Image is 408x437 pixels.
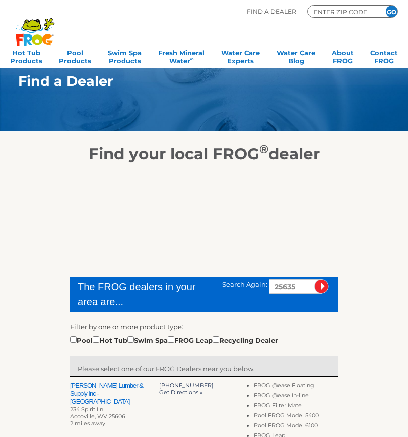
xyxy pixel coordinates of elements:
[259,142,268,156] sup: ®
[158,46,205,66] a: Fresh MineralWater∞
[254,392,338,402] li: FROG @ease In-line
[247,5,296,18] p: Find A Dealer
[159,382,214,389] a: [PHONE_NUMBER]
[70,382,159,406] h2: [PERSON_NAME] Lumber & Supply Inc - [GEOGRAPHIC_DATA]
[3,144,405,163] h2: Find your local FROG dealer
[18,73,365,89] h1: Find a Dealer
[222,280,267,288] span: Search Again:
[10,46,42,66] a: Hot TubProducts
[70,322,183,332] label: Filter by one or more product type:
[78,364,330,374] p: Please select one of our FROG Dealers near you below.
[10,5,60,46] img: Frog Products Logo
[254,422,338,432] li: Pool FROG Model 6100
[221,46,260,66] a: Water CareExperts
[159,389,202,396] a: Get Directions »
[254,402,338,412] li: FROG Filter Mate
[190,56,194,62] sup: ∞
[70,420,105,427] span: 2 miles away
[70,406,159,413] div: 234 Spirit Ln
[370,46,398,66] a: ContactFROG
[332,46,354,66] a: AboutFROG
[78,279,208,309] div: The FROG dealers in your area are...
[314,279,329,294] input: Submit
[108,46,142,66] a: Swim SpaProducts
[254,382,338,392] li: FROG @ease Floating
[277,46,315,66] a: Water CareBlog
[386,6,397,17] input: GO
[70,334,278,345] div: Pool Hot Tub Swim Spa FROG Leap Recycling Dealer
[313,7,373,16] input: Zip Code Form
[70,413,159,420] div: Accoville, WV 25606
[59,46,91,66] a: PoolProducts
[254,412,338,422] li: Pool FROG Model 5400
